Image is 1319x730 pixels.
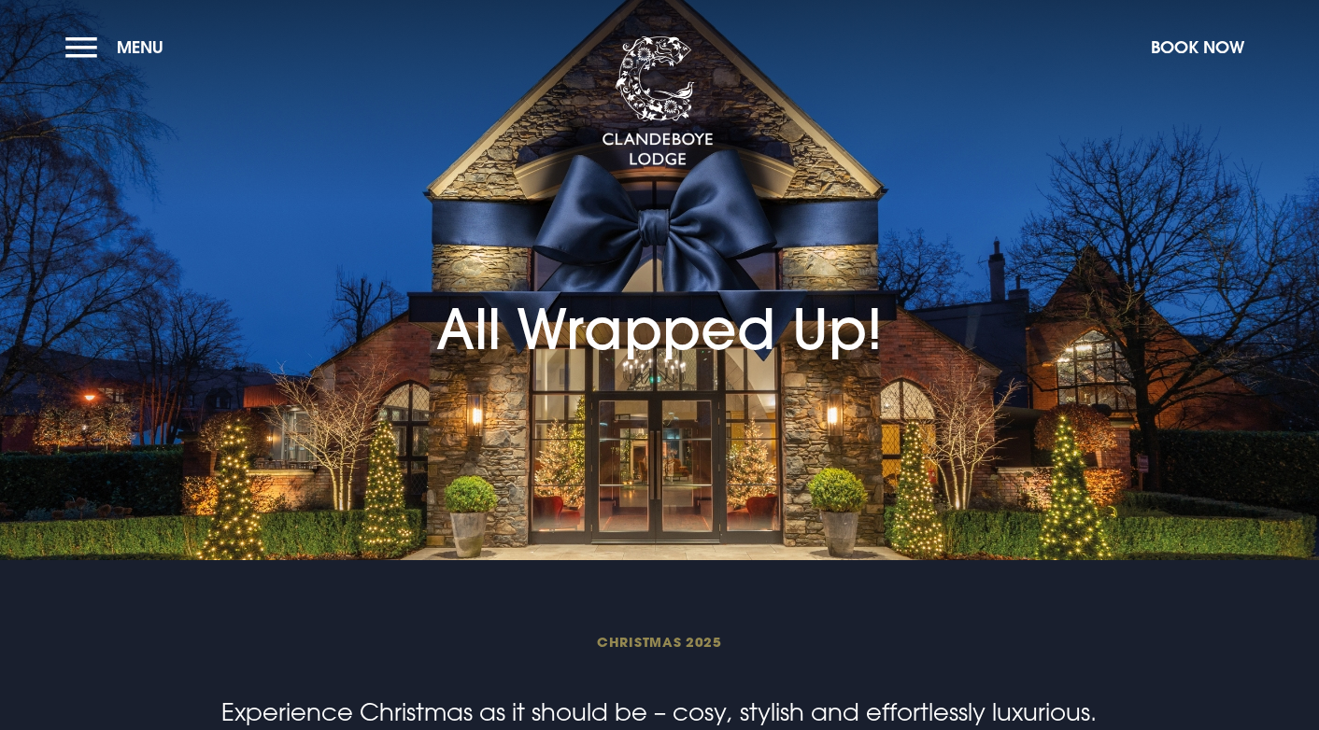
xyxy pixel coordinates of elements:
span: Menu [117,36,163,58]
img: Clandeboye Lodge [602,36,714,167]
button: Book Now [1142,27,1254,67]
button: Menu [65,27,173,67]
span: Christmas 2025 [215,633,1104,651]
h1: All Wrapped Up! [436,207,883,362]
